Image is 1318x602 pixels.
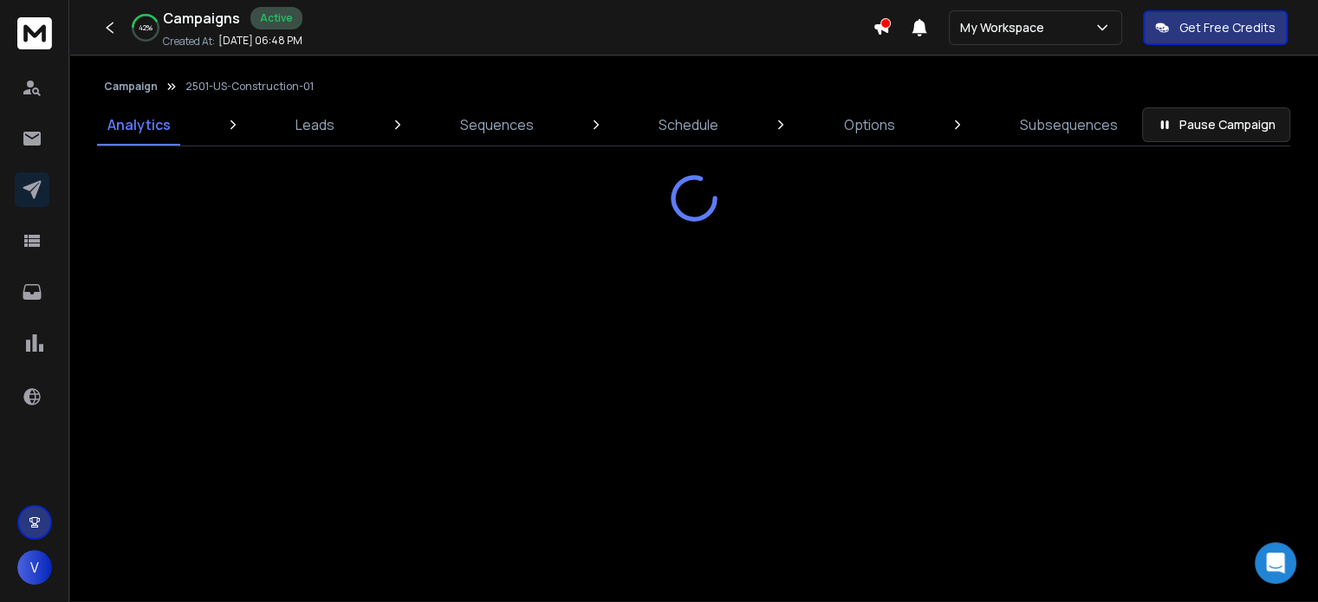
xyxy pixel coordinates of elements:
[250,7,302,29] div: Active
[1020,114,1118,135] p: Subsequences
[460,114,534,135] p: Sequences
[17,550,52,585] button: V
[163,35,215,49] p: Created At:
[1142,107,1290,142] button: Pause Campaign
[960,19,1051,36] p: My Workspace
[107,114,171,135] p: Analytics
[1010,104,1128,146] a: Subsequences
[97,104,181,146] a: Analytics
[1255,542,1296,584] div: Open Intercom Messenger
[1179,19,1276,36] p: Get Free Credits
[648,104,729,146] a: Schedule
[834,104,906,146] a: Options
[139,23,153,33] p: 42 %
[295,114,334,135] p: Leads
[659,114,718,135] p: Schedule
[1143,10,1288,45] button: Get Free Credits
[844,114,895,135] p: Options
[450,104,544,146] a: Sequences
[185,80,314,94] p: 2501-US-Construction-01
[285,104,345,146] a: Leads
[104,80,158,94] button: Campaign
[163,8,240,29] h1: Campaigns
[218,34,302,48] p: [DATE] 06:48 PM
